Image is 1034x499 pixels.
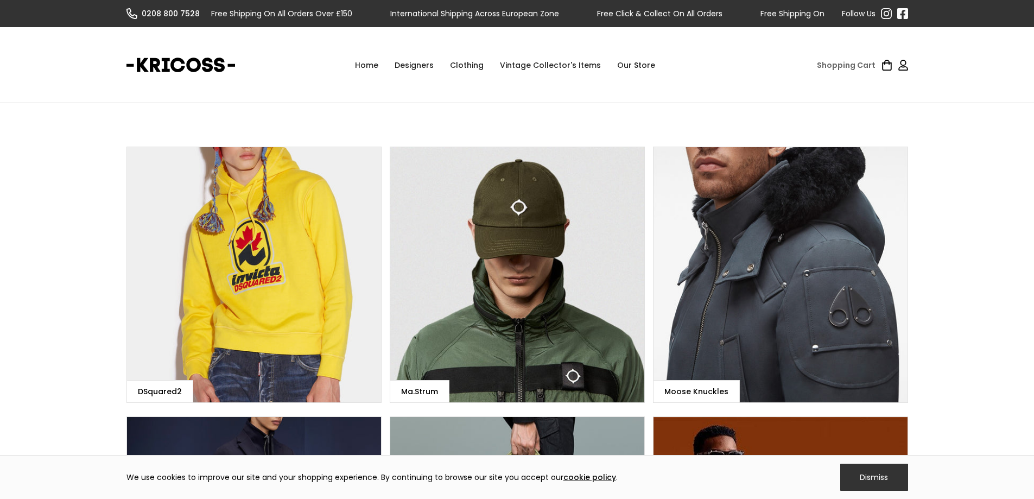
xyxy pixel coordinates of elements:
a: 0208 800 7528 [126,8,208,19]
div: Designers [386,49,442,81]
div: Free Click & Collect On All Orders [597,8,722,19]
div: Free Shipping On All Orders Over £150 [211,8,352,19]
a: cookie policy [563,472,616,483]
div: Free Shipping On All Orders Over £150 [760,8,902,19]
div: Ma.strum [401,386,438,397]
div: Shopping Cart [817,60,876,71]
a: Our Store [609,49,663,81]
a: Moose Knuckles [653,147,908,403]
a: home [126,52,235,79]
a: Vintage Collector's Items [492,49,609,81]
div: DSquared2 [138,386,182,397]
a: Home [347,49,386,81]
div: We use cookies to improve our site and your shopping experience. By continuing to browse our site... [126,472,618,483]
a: Ma.strum [390,147,645,403]
div: Moose Knuckles [664,386,728,397]
div: International Shipping Across European Zone [390,8,559,19]
div: Dismiss [840,464,908,491]
div: 0208 800 7528 [142,8,200,19]
div: Clothing [442,49,492,81]
a: DSquared2 [126,147,382,403]
div: Follow Us [842,8,876,19]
